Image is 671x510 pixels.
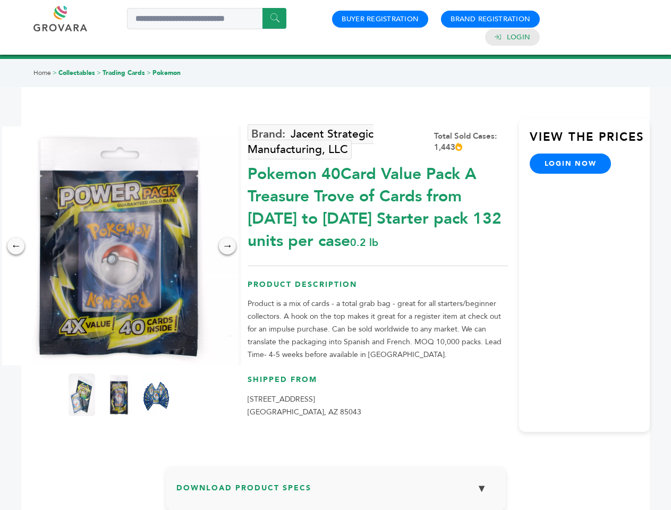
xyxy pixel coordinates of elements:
a: Buyer Registration [342,14,419,24]
img: Pokemon 40-Card Value Pack – A Treasure Trove of Cards from 1996 to 2024 - Starter pack! 132 unit... [106,373,132,416]
span: > [53,69,57,77]
h3: Shipped From [248,375,508,393]
p: [STREET_ADDRESS] [GEOGRAPHIC_DATA], AZ 85043 [248,393,508,419]
div: Pokemon 40Card Value Pack A Treasure Trove of Cards from [DATE] to [DATE] Starter pack 132 units ... [248,158,508,252]
a: Login [507,32,530,42]
p: Product is a mix of cards - a total grab bag - great for all starters/beginner collectors. A hook... [248,297,508,361]
a: Home [33,69,51,77]
img: Pokemon 40-Card Value Pack – A Treasure Trove of Cards from 1996 to 2024 - Starter pack! 132 unit... [69,373,95,416]
div: Total Sold Cases: 1,443 [434,131,508,153]
a: login now [530,154,611,174]
a: Collectables [58,69,95,77]
a: Pokemon [152,69,181,77]
h3: Product Description [248,279,508,298]
a: Jacent Strategic Manufacturing, LLC [248,124,373,159]
a: Brand Registration [451,14,530,24]
h3: View the Prices [530,129,650,154]
span: > [97,69,101,77]
span: > [147,69,151,77]
img: Pokemon 40-Card Value Pack – A Treasure Trove of Cards from 1996 to 2024 - Starter pack! 132 unit... [143,373,169,416]
span: 0.2 lb [350,235,378,250]
a: Trading Cards [103,69,145,77]
input: Search a product or brand... [127,8,286,29]
button: ▼ [469,477,495,500]
div: ← [7,237,24,254]
div: → [219,237,236,254]
h3: Download Product Specs [176,477,495,508]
